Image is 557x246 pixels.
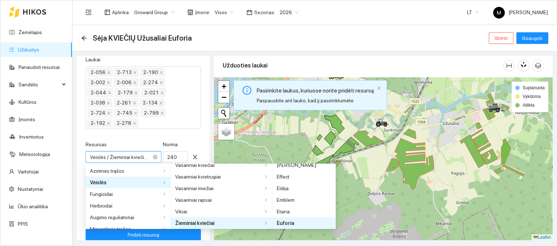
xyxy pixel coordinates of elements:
span: 2-179 [118,89,133,97]
span: Ištrinti [495,34,508,42]
div: Atgal [81,35,87,41]
span: 2-179 [115,88,140,97]
div: Paspauskite ant lauko, kad jį pasirinktumėte [257,97,374,104]
span: LT [467,7,479,18]
span: Išsaugoti [522,34,542,42]
span: 2026 [280,7,298,18]
button: menu-fold [81,5,96,20]
span: 2-056 [87,68,112,77]
span: 2-038 [91,99,105,107]
span: − [222,93,226,102]
span: 2-038 [87,98,112,107]
span: M [497,7,501,19]
span: 2-190 [140,68,165,77]
span: close [134,91,138,95]
a: Zoom in [218,81,229,92]
span: calendar [247,9,252,15]
span: 2-002 [87,78,112,87]
span: 2-261 [117,99,131,107]
a: Užduotys [18,47,39,53]
button: close [189,151,201,163]
span: Sandėlis [18,77,60,92]
span: close [377,86,381,90]
span: + [222,82,226,91]
button: column-width [503,60,515,71]
span: 2-192 [87,119,112,127]
a: Leaflet [533,235,551,240]
span: Suplanuota [523,85,545,90]
a: Layers [218,124,234,140]
span: close [159,101,163,105]
span: close [133,122,136,126]
span: 2-799 [144,109,159,117]
div: Pasirinkite laukus, kuriuose norite pridėti resursą [257,86,374,95]
a: Kultūros [18,99,37,105]
span: 2-021 [141,88,166,97]
a: Žemėlapis [18,29,42,35]
span: 2-724 [91,109,106,117]
a: Zoom out [218,92,229,103]
input: Norma [163,183,188,194]
span: close [108,91,111,95]
label: Laukai [86,56,100,63]
span: close [190,185,201,191]
span: 2-724 [87,108,112,117]
a: Vartotojai [18,169,39,175]
span: close [107,122,110,126]
span: close [133,71,137,75]
button: close [189,183,201,194]
span: arrow-left [81,35,87,41]
span: 2-134 [143,99,158,107]
button: Pridėti resursą [86,229,201,241]
div: Užduoties laukai [223,55,503,76]
span: close [107,81,110,85]
span: close-circle [153,155,157,159]
button: Initiate a new search [218,108,229,119]
span: Groward Group [134,7,174,18]
span: 2-006 [114,78,139,87]
span: 2-745 [114,108,139,117]
span: Aplinka : [112,8,130,16]
a: Nustatymai [18,186,43,192]
a: Panaudoti resursai [18,64,60,70]
span: 2-274 [140,78,165,87]
span: 2-002 [91,78,105,86]
span: close [107,101,110,105]
span: Pridėti planuotus resursus [115,216,172,224]
span: close [160,81,163,85]
span: 2-134 [140,98,165,107]
span: info-circle [243,86,251,95]
span: Vykdoma [523,94,541,99]
a: Ūkio analitika [18,204,48,209]
span: close [107,71,111,75]
span: 2-190 [143,68,158,76]
a: PPIS [18,221,28,227]
span: close [133,81,137,85]
a: Įmonės [18,116,35,122]
span: 2-278 [114,119,138,127]
button: Pridėti papildomą resursą [86,203,201,214]
span: 2-745 [117,109,132,117]
label: Resursas [86,172,107,180]
span: close [160,91,164,95]
span: Sėja KVIEČIŲ Užusaliai Euforia [93,32,192,44]
span: 2-192 [91,119,105,127]
span: Kompleksinės trąšos (NPK) / NPK 10-26-26 [90,183,157,194]
label: Norma [163,141,178,148]
span: shop [187,9,193,15]
span: Atlikta [523,103,535,108]
span: Pridėti papildomą resursą [115,205,172,213]
a: Inventorius [19,134,44,140]
span: [PERSON_NAME] [493,9,548,15]
span: close [160,71,163,75]
span: 2-713 [114,68,139,77]
span: Pridėti resursą [128,231,159,239]
label: Resursas [86,141,107,148]
label: Norma [163,172,178,180]
span: close [107,111,111,115]
span: 2-044 [91,89,106,97]
button: Pridėti planuotus resursus [86,214,201,226]
span: Įmonė : [195,8,210,16]
a: Meteorologija [19,151,50,157]
span: close [134,111,137,115]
